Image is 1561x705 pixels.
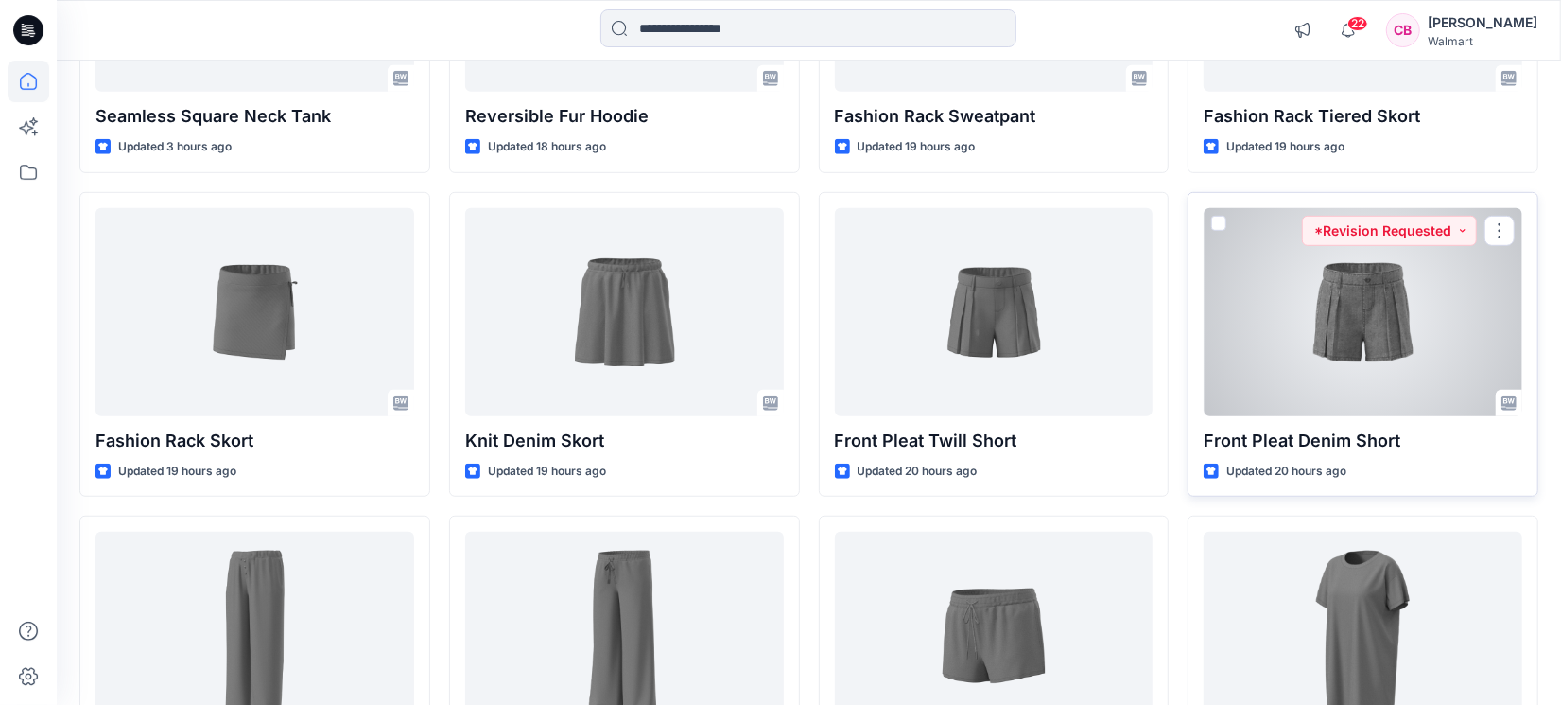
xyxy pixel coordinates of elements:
p: Updated 3 hours ago [118,137,232,157]
a: Fashion Rack Skort [95,208,414,416]
a: Front Pleat Denim Short [1204,208,1522,416]
p: Seamless Square Neck Tank [95,103,414,130]
p: Updated 19 hours ago [488,462,606,482]
p: Updated 19 hours ago [118,462,236,482]
p: Reversible Fur Hoodie [465,103,784,130]
span: 22 [1347,16,1368,31]
div: CB [1386,13,1420,47]
a: Front Pleat Twill Short [835,208,1153,416]
p: Front Pleat Denim Short [1204,428,1522,454]
p: Fashion Rack Sweatpant [835,103,1153,130]
p: Knit Denim Skort [465,428,784,454]
div: Walmart [1428,34,1537,48]
p: Updated 18 hours ago [488,137,606,157]
p: Updated 20 hours ago [1226,462,1346,482]
a: Knit Denim Skort [465,208,784,416]
p: Updated 20 hours ago [858,462,978,482]
p: Fashion Rack Skort [95,428,414,454]
div: [PERSON_NAME] [1428,11,1537,34]
p: Updated 19 hours ago [858,137,976,157]
p: Fashion Rack Tiered Skort [1204,103,1522,130]
p: Front Pleat Twill Short [835,428,1153,454]
p: Updated 19 hours ago [1226,137,1344,157]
